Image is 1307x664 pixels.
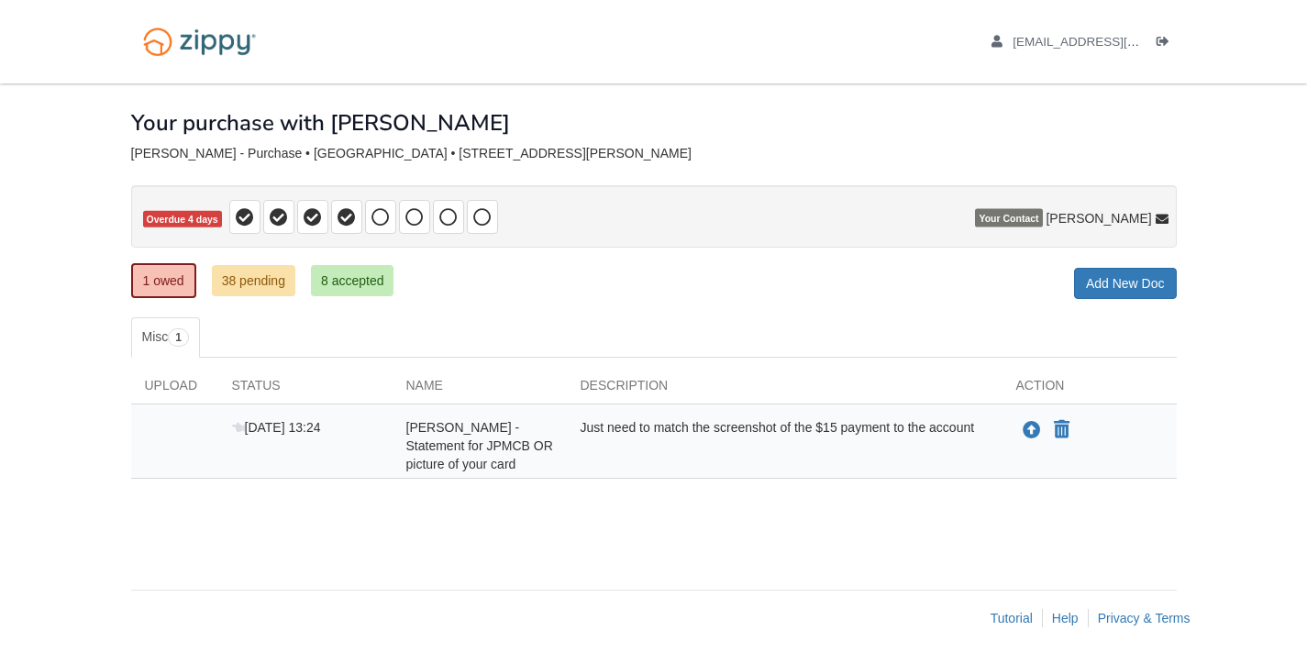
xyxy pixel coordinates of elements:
[975,209,1042,227] span: Your Contact
[393,376,567,404] div: Name
[131,263,196,298] a: 1 owed
[991,35,1224,53] a: edit profile
[212,265,295,296] a: 38 pending
[131,317,200,358] a: Misc
[232,420,321,435] span: [DATE] 13:24
[1002,376,1177,404] div: Action
[406,420,553,471] span: [PERSON_NAME] -Statement for JPMCB OR picture of your card
[991,611,1033,625] a: Tutorial
[1098,611,1191,625] a: Privacy & Terms
[1021,418,1043,442] button: Upload Julie Milburn -Statement for JPMCB OR picture of your card
[218,376,393,404] div: Status
[131,146,1177,161] div: [PERSON_NAME] - Purchase • [GEOGRAPHIC_DATA] • [STREET_ADDRESS][PERSON_NAME]
[311,265,394,296] a: 8 accepted
[1046,209,1151,227] span: [PERSON_NAME]
[168,328,189,347] span: 1
[131,376,218,404] div: Upload
[131,18,268,65] img: Logo
[131,111,510,135] h1: Your purchase with [PERSON_NAME]
[1052,611,1079,625] a: Help
[1157,35,1177,53] a: Log out
[1074,268,1177,299] a: Add New Doc
[143,211,222,228] span: Overdue 4 days
[1013,35,1223,49] span: juliemmilburn@gmail.com
[1052,419,1071,441] button: Declare Julie Milburn -Statement for JPMCB OR picture of your card not applicable
[567,418,1002,473] div: Just need to match the screenshot of the $15 payment to the account
[567,376,1002,404] div: Description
